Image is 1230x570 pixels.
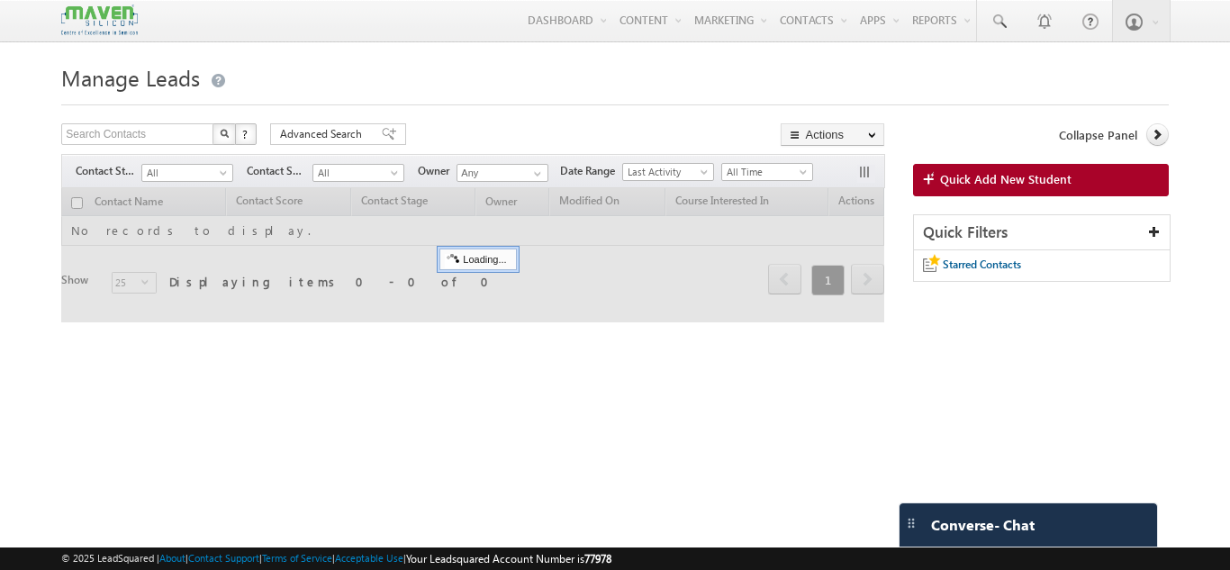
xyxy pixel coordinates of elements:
[142,165,228,181] span: All
[622,163,714,181] a: Last Activity
[560,163,622,179] span: Date Range
[61,550,611,567] span: © 2025 LeadSquared | | | | |
[220,129,229,138] img: Search
[1059,127,1137,143] span: Collapse Panel
[262,552,332,564] a: Terms of Service
[61,5,137,36] img: Custom Logo
[159,552,185,564] a: About
[418,163,457,179] span: Owner
[439,249,516,270] div: Loading...
[722,164,808,180] span: All Time
[242,126,250,141] span: ?
[931,517,1035,533] span: Converse - Chat
[623,164,709,180] span: Last Activity
[335,552,403,564] a: Acceptable Use
[235,123,257,145] button: ?
[781,123,884,146] button: Actions
[247,163,312,179] span: Contact Source
[188,552,259,564] a: Contact Support
[584,552,611,565] span: 77978
[312,164,404,182] a: All
[457,164,548,182] input: Type to Search
[280,126,367,142] span: Advanced Search
[940,171,1072,187] span: Quick Add New Student
[904,516,918,530] img: carter-drag
[141,164,233,182] a: All
[76,163,141,179] span: Contact Stage
[913,164,1169,196] a: Quick Add New Student
[721,163,813,181] a: All Time
[524,165,547,183] a: Show All Items
[406,552,611,565] span: Your Leadsquared Account Number is
[943,258,1021,271] span: Starred Contacts
[313,165,399,181] span: All
[914,215,1170,250] div: Quick Filters
[61,63,200,92] span: Manage Leads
